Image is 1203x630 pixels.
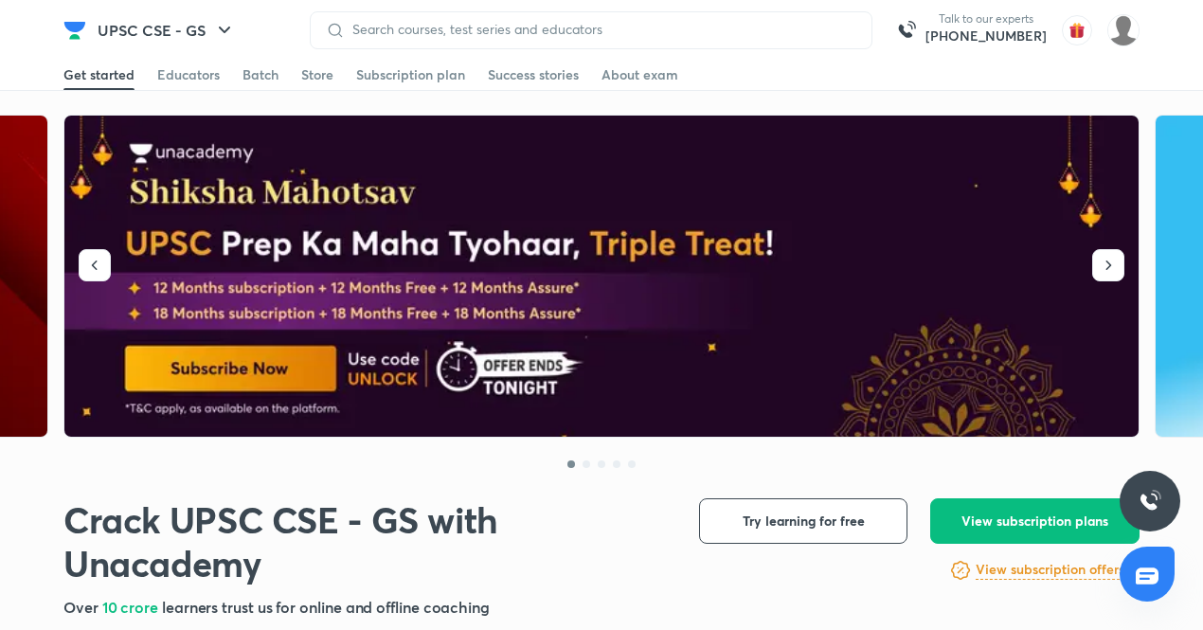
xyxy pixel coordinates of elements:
[63,19,86,42] img: Company Logo
[1107,14,1140,46] img: Gaurav Chauhan
[743,512,865,531] span: Try learning for free
[242,60,278,90] a: Batch
[961,512,1108,531] span: View subscription plans
[925,11,1047,27] p: Talk to our experts
[301,65,333,84] div: Store
[63,597,102,617] span: Over
[242,65,278,84] div: Batch
[976,560,1124,580] h6: View subscription offers
[488,65,579,84] div: Success stories
[930,498,1140,544] button: View subscription plans
[63,65,135,84] div: Get started
[157,65,220,84] div: Educators
[888,11,925,49] img: call-us
[345,22,856,37] input: Search courses, test series and educators
[162,597,490,617] span: learners trust us for online and offline coaching
[102,597,162,617] span: 10 crore
[699,498,907,544] button: Try learning for free
[488,60,579,90] a: Success stories
[157,60,220,90] a: Educators
[1139,490,1161,513] img: ttu
[63,498,669,585] h1: Crack UPSC CSE - GS with Unacademy
[976,559,1124,582] a: View subscription offers
[925,27,1047,45] a: [PHONE_NUMBER]
[356,60,465,90] a: Subscription plan
[601,60,678,90] a: About exam
[356,65,465,84] div: Subscription plan
[63,60,135,90] a: Get started
[1062,15,1092,45] img: avatar
[301,60,333,90] a: Store
[86,11,247,49] button: UPSC CSE - GS
[601,65,678,84] div: About exam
